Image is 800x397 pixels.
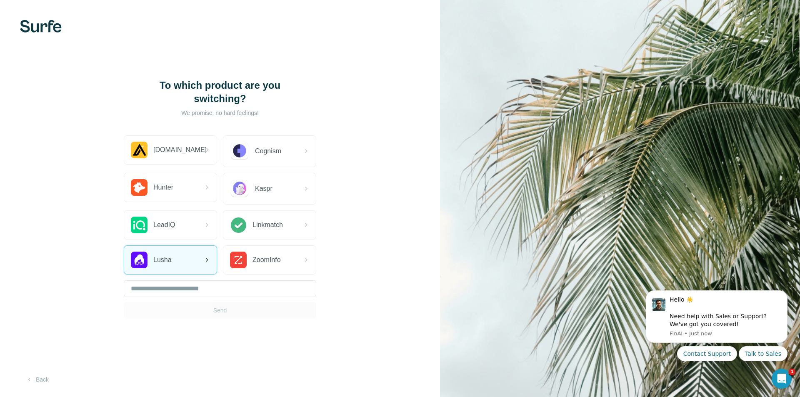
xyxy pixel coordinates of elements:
[230,252,247,268] img: ZoomInfo Logo
[255,146,281,156] span: Cognism
[255,184,272,194] span: Kaspr
[20,20,62,32] img: Surfe's logo
[153,220,175,230] span: LeadIQ
[137,79,303,105] h1: To which product are you switching?
[131,142,147,158] img: Apollo.io Logo
[789,369,795,375] span: 1
[772,369,792,389] iframe: Intercom live chat
[137,109,303,117] p: We promise, no hard feelings!
[20,372,55,387] button: Back
[131,217,147,233] img: LeadIQ Logo
[252,255,281,265] span: ZoomInfo
[230,142,249,161] img: Cognism Logo
[230,217,247,233] img: Linkmatch Logo
[153,182,173,192] span: Hunter
[633,283,800,366] iframe: Intercom notifications message
[131,179,147,196] img: Hunter.io Logo
[252,220,283,230] span: Linkmatch
[153,145,207,155] span: [DOMAIN_NAME]
[153,255,172,265] span: Lusha
[230,179,249,198] img: Kaspr Logo
[131,252,147,268] img: Lusha Logo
